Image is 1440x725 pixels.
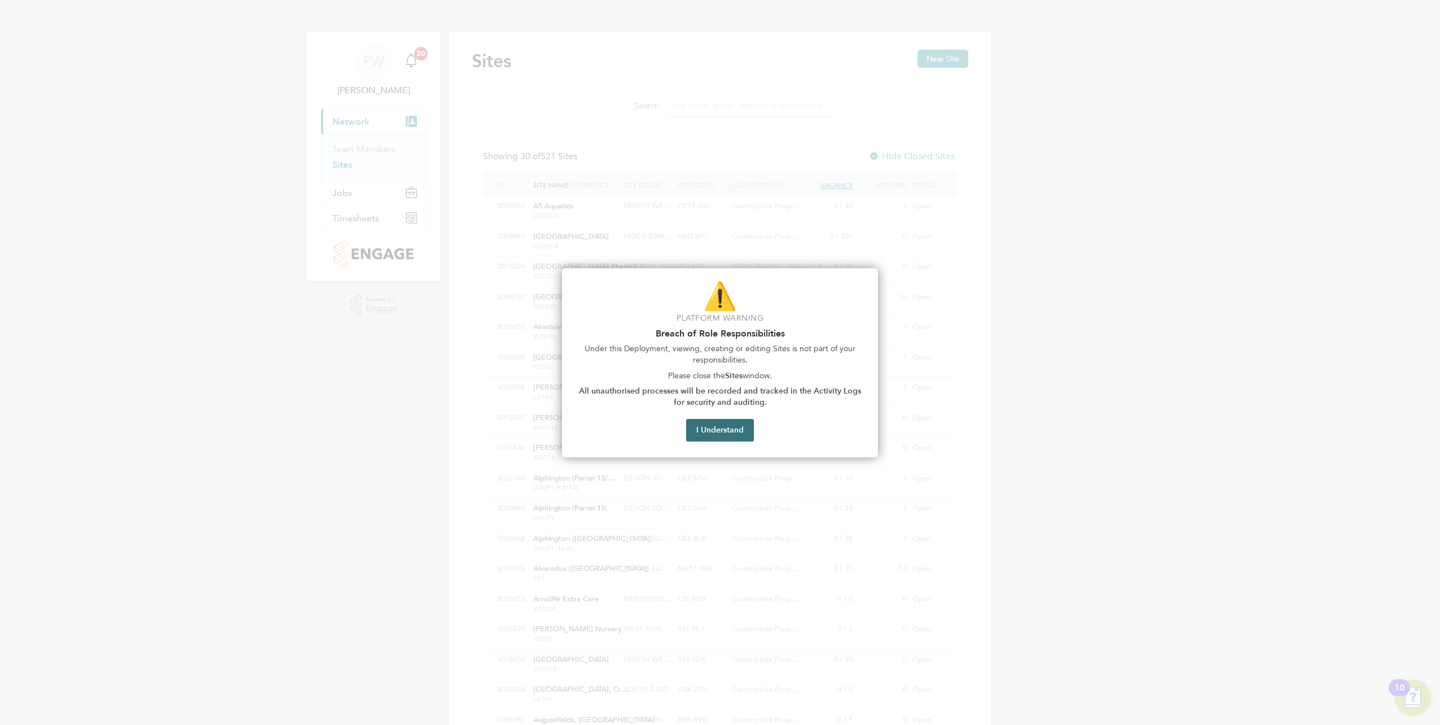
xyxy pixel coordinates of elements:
[725,371,743,381] strong: Sites
[576,277,864,315] p: ⚠️
[579,386,863,407] strong: All unauthorised processes will be recorded and tracked in the Activity Logs for security and aud...
[686,419,754,442] button: Yes, I've been Approved
[576,343,864,365] p: Under this Deployment, viewing, creating or editing Sites is not part of your responsibilities.
[668,371,725,381] span: Please close the
[576,313,864,324] p: Platform Warning
[743,371,772,381] span: window.
[562,268,878,458] div: Breach of Deployment Warning
[576,328,864,339] h2: Breach of Role Responsibilities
